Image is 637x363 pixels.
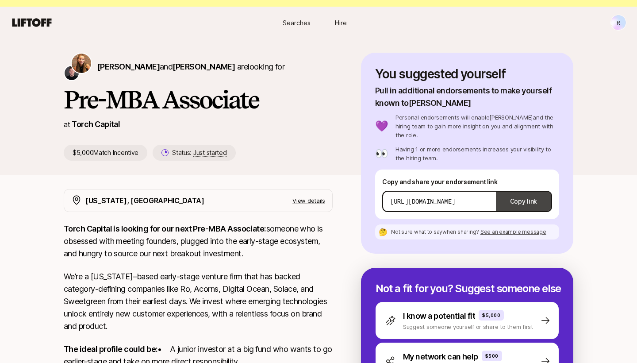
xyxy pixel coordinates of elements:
[403,351,478,363] p: My network can help
[482,312,500,319] p: $5,000
[382,177,552,187] p: Copy and share your endorsement link
[173,62,235,71] span: [PERSON_NAME]
[496,189,551,214] button: Copy link
[97,61,284,73] p: are looking for
[64,119,70,130] p: at
[375,85,559,109] p: Pull in additional endorsements to make yourself known to [PERSON_NAME]
[617,17,620,28] p: R
[85,195,204,206] p: [US_STATE], [GEOGRAPHIC_DATA]
[318,15,363,31] a: Hire
[376,282,559,295] p: Not a fit for you? Suggest someone else
[283,18,311,27] span: Searches
[610,15,626,31] button: R
[395,145,559,162] p: Having 1 or more endorsements increases your visibility to the hiring team.
[64,344,157,354] strong: The ideal profile could be:
[395,113,559,139] p: Personal endorsements will enable [PERSON_NAME] and the hiring team to gain more insight on you a...
[485,352,499,359] p: $500
[160,62,235,71] span: and
[274,15,318,31] a: Searches
[64,224,266,233] strong: Torch Capital is looking for our next Pre-MBA Associate:
[72,120,120,129] a: Torch Capital
[64,145,147,161] p: $5,000 Match Incentive
[64,223,333,260] p: someone who is obsessed with meeting founders, plugged into the early-stage ecosystem, and hungry...
[193,149,227,157] span: Just started
[292,196,325,205] p: View details
[390,197,455,206] p: [URL][DOMAIN_NAME]
[375,121,388,131] p: 💜
[480,228,546,235] span: See an example message
[172,147,226,158] p: Status:
[403,310,475,322] p: I know a potential fit
[65,66,79,80] img: Christopher Harper
[375,148,388,159] p: 👀
[375,67,559,81] p: You suggested yourself
[403,322,533,331] p: Suggest someone yourself or share to them first
[379,228,388,236] p: 🤔
[391,228,546,236] p: Not sure what to say when sharing ?
[72,54,91,73] img: Katie Reiner
[64,270,333,332] p: We’re a [US_STATE]–based early-stage venture firm that has backed category-defining companies lik...
[335,18,347,27] span: Hire
[64,86,333,113] h1: Pre-MBA Associate
[97,62,160,71] span: [PERSON_NAME]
